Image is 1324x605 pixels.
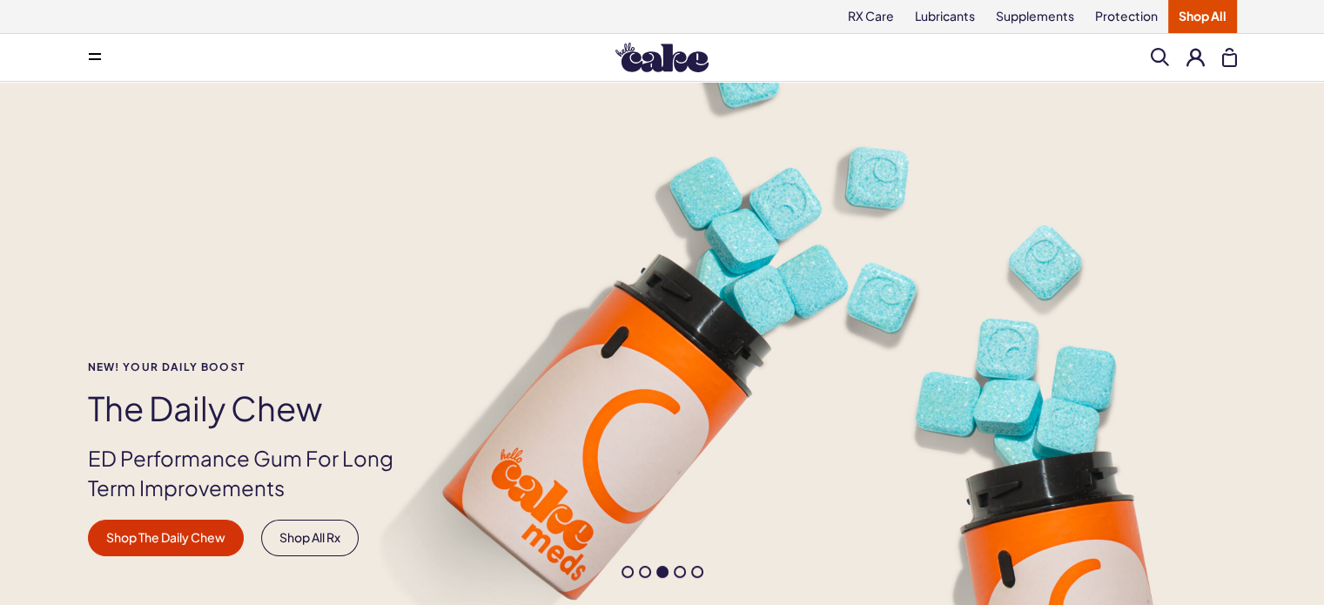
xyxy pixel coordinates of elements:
[88,390,420,427] h1: The Daily Chew
[88,520,244,556] a: Shop The Daily Chew
[88,361,420,373] span: NEW! YOUR DAILY BOOST
[615,43,709,72] img: Hello Cake
[261,520,359,556] a: Shop All Rx
[88,444,420,502] p: ED Performance Gum For Long Term Improvements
